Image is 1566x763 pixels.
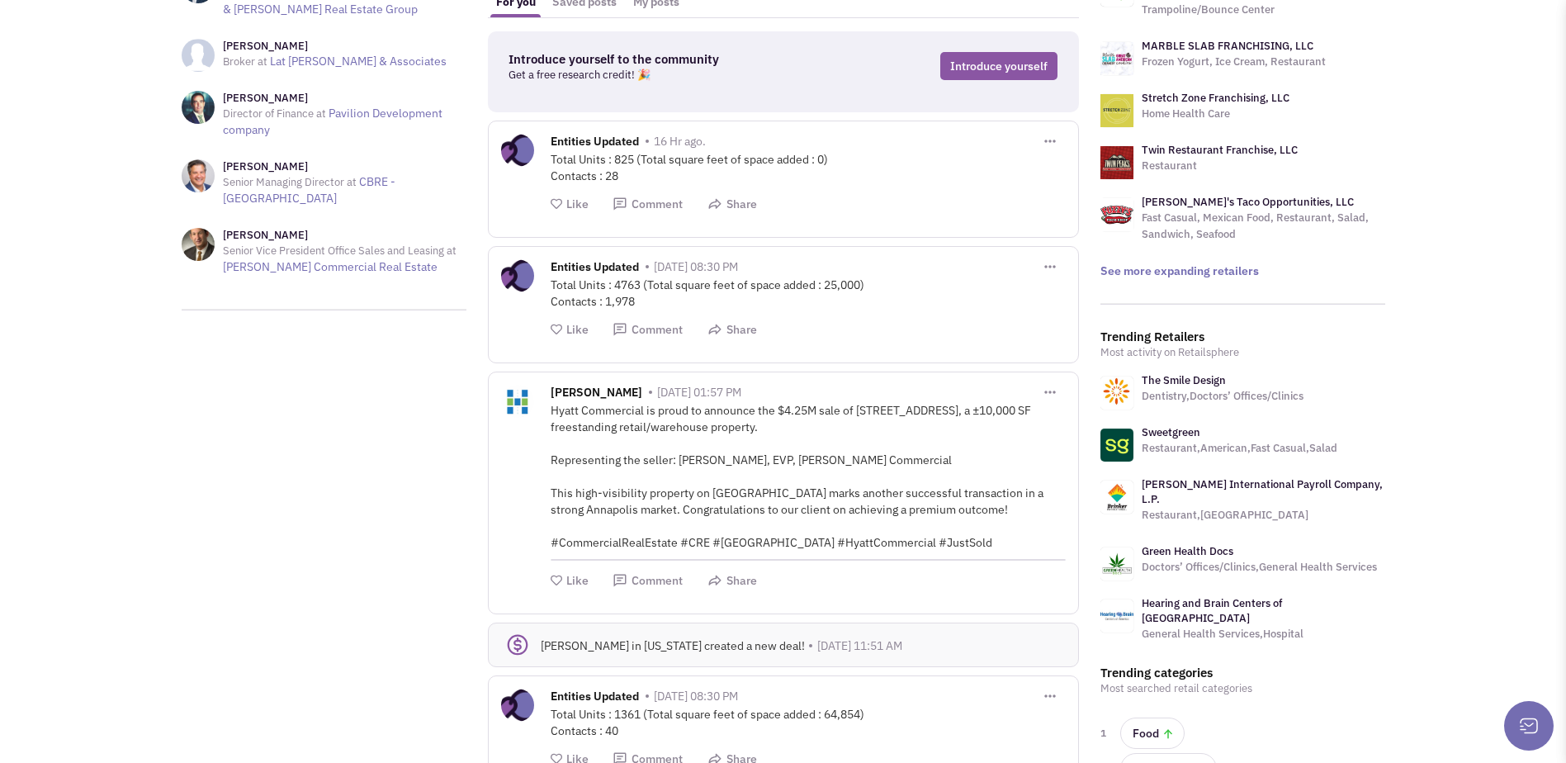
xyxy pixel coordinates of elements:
[1100,329,1385,344] h3: Trending Retailers
[654,134,706,149] span: 16 Hr ago.
[1142,91,1289,105] a: Stretch Zone Franchising, LLC
[551,322,589,338] button: Like
[613,573,683,589] button: Comment
[223,91,466,106] h3: [PERSON_NAME]
[223,39,447,54] h3: [PERSON_NAME]
[223,159,466,174] h3: [PERSON_NAME]
[551,277,1066,310] div: Total Units : 4763 (Total square feet of space added : 25,000) Contacts : 1,978
[1142,388,1303,405] p: Dentistry,Doctors’ Offices/Clinics
[223,54,267,69] span: Broker at
[566,573,589,588] span: Like
[1142,158,1298,174] p: Restaurant
[1100,94,1133,127] img: logo
[551,706,1066,739] div: Total Units : 1361 (Total square feet of space added : 64,854) Contacts : 40
[1142,195,1354,209] a: [PERSON_NAME]'s Taco Opportunities, LLC
[1142,143,1298,157] a: Twin Restaurant Franchise, LLC
[1142,425,1200,439] a: Sweetgreen
[613,322,683,338] button: Comment
[1142,559,1377,576] p: Doctors’ Offices/Clinics,General Health Services
[223,228,466,243] h3: [PERSON_NAME]
[551,151,1066,184] div: Total Units : 825 (Total square feet of space added : 0) Contacts : 28
[509,67,821,83] p: Get a free research credit! 🎉
[541,638,1060,653] div: [PERSON_NAME] in [US_STATE] created a new deal!
[1100,680,1385,697] p: Most searched retail categories
[654,259,738,274] span: [DATE] 08:30 PM
[657,385,741,400] span: [DATE] 01:57 PM
[551,134,639,153] span: Entities Updated
[707,197,757,212] button: Share
[1100,42,1133,75] img: logo
[1100,146,1133,179] img: logo
[223,107,326,121] span: Director of Finance at
[551,573,589,589] button: Like
[1142,54,1326,70] p: Frozen Yogurt, Ice Cream, Restaurant
[551,385,642,404] span: [PERSON_NAME]
[654,689,738,704] span: [DATE] 08:30 PM
[551,402,1066,551] div: Hyatt Commercial is proud to announce the $4.25M sale of [STREET_ADDRESS], a ±10,000 SF freestand...
[551,689,639,708] span: Entities Updated
[1100,344,1385,361] p: Most activity on Retailsphere
[223,106,442,137] a: Pavilion Development company
[566,322,589,337] span: Like
[1142,373,1226,387] a: The Smile Design
[1142,210,1385,243] p: Fast Casual, Mexican Food, Restaurant, Salad, Sandwich, Seafood
[223,259,438,274] a: [PERSON_NAME] Commercial Real Estate
[1100,666,1385,680] h3: Trending categories
[940,52,1057,80] a: Introduce yourself
[1142,596,1282,625] a: Hearing and Brain Centers of [GEOGRAPHIC_DATA]
[707,322,757,338] button: Share
[1120,718,1185,749] a: Food
[509,52,821,67] h3: Introduce yourself to the community
[1100,198,1133,231] img: logo
[566,197,589,211] span: Like
[1142,440,1337,457] p: Restaurant,American,Fast Casual,Salad
[707,573,757,589] button: Share
[1142,507,1385,524] p: Restaurant,[GEOGRAPHIC_DATA]
[1142,477,1383,506] a: [PERSON_NAME] International Payroll Company, L.P.
[613,197,683,212] button: Comment
[1100,725,1110,742] span: 1
[817,638,902,653] span: [DATE] 11:51 AM
[1142,39,1313,53] a: MARBLE SLAB FRANCHISING, LLC
[1100,263,1259,278] a: See more expanding retailers
[270,54,447,69] a: Lat [PERSON_NAME] & Associates
[1142,106,1289,122] p: Home Health Care
[223,175,357,189] span: Senior Managing Director at
[1142,626,1385,642] p: General Health Services,Hospital
[182,39,215,72] img: NoImageAvailable1.jpg
[551,197,589,212] button: Like
[223,244,457,258] span: Senior Vice President Office Sales and Leasing at
[1142,544,1233,558] a: Green Health Docs
[223,174,395,206] a: CBRE - [GEOGRAPHIC_DATA]
[1100,429,1133,462] img: www.sweetgreen.com
[551,259,639,278] span: Entities Updated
